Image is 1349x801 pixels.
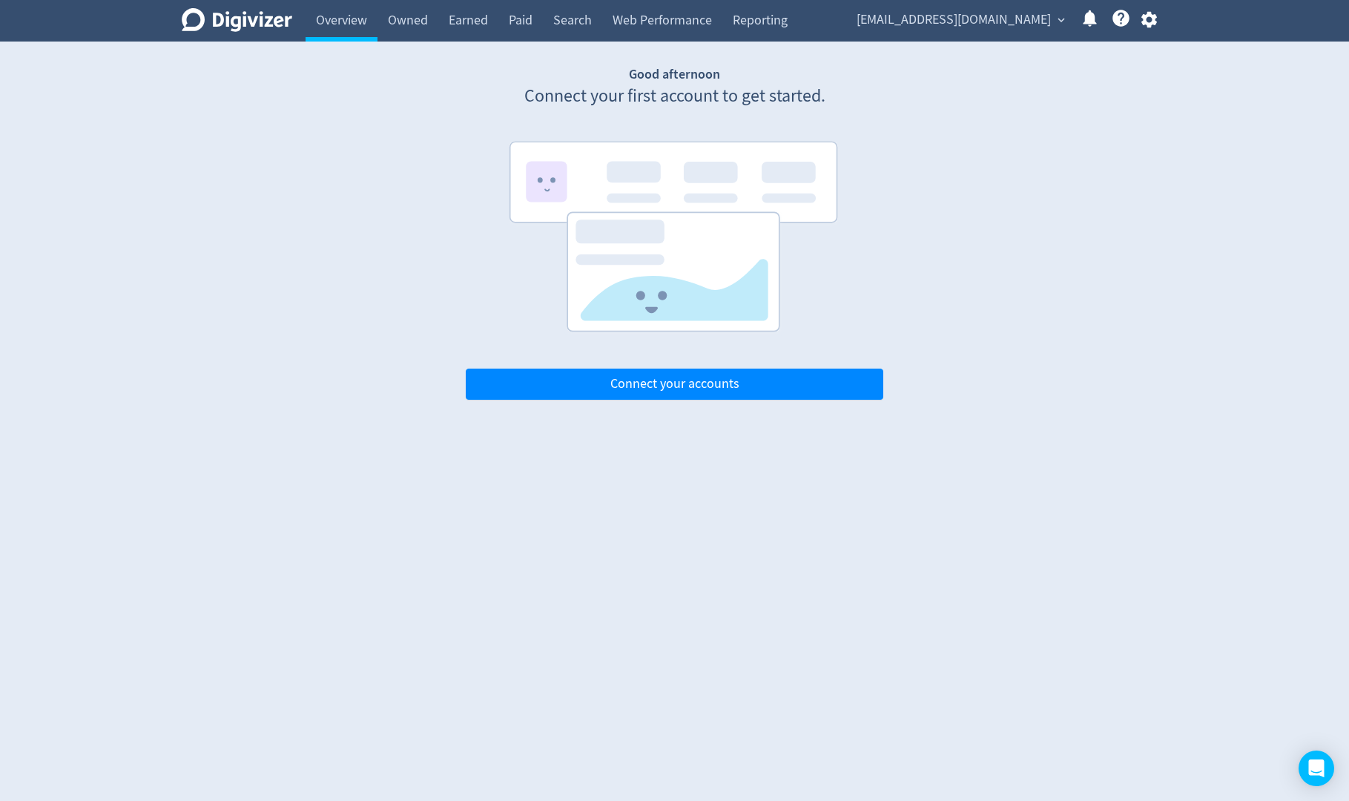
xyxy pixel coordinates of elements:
[851,8,1069,32] button: [EMAIL_ADDRESS][DOMAIN_NAME]
[466,65,883,84] h1: Good afternoon
[610,378,739,391] span: Connect your accounts
[1055,13,1068,27] span: expand_more
[466,375,883,392] a: Connect your accounts
[466,84,883,109] p: Connect your first account to get started.
[466,369,883,400] button: Connect your accounts
[857,8,1051,32] span: [EMAIL_ADDRESS][DOMAIN_NAME]
[1299,751,1334,786] div: Open Intercom Messenger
